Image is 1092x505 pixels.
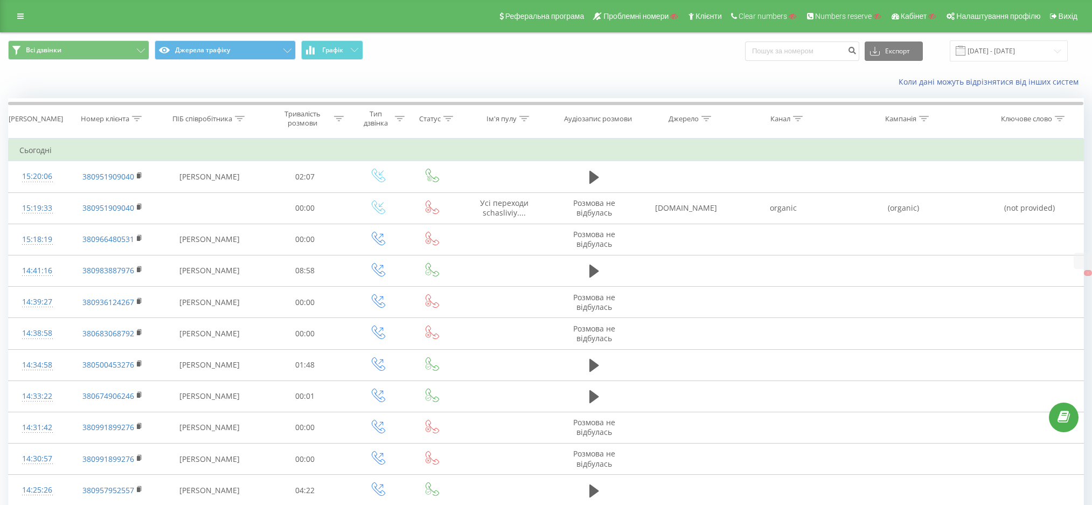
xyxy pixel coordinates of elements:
button: Всі дзвінки [8,40,149,60]
span: Графік [322,46,343,54]
div: Тип дзвінка [359,109,392,128]
div: Кампанія [885,114,916,123]
div: 15:18:19 [19,229,55,250]
div: Номер клієнта [81,114,129,123]
span: Розмова не відбулась [573,448,615,468]
span: Numbers reserve [815,12,872,20]
td: [PERSON_NAME] [159,444,260,475]
span: Розмова не відбулась [573,198,615,218]
button: Експорт [865,41,923,61]
td: [DOMAIN_NAME] [637,192,734,224]
div: 15:20:06 [19,166,55,187]
div: 15:19:33 [19,198,55,219]
span: Розмова не відбулась [573,292,615,312]
span: Реферальна програма [505,12,585,20]
button: X [1084,270,1092,276]
a: 380936124267 [82,297,134,307]
a: 380966480531 [82,234,134,244]
a: 380674906246 [82,391,134,401]
td: 01:48 [260,349,350,381]
td: 00:00 [260,224,350,255]
div: ПІБ співробітника [172,114,232,123]
div: [PERSON_NAME] [9,114,63,123]
span: Проблемні номери [603,12,669,20]
div: 14:39:27 [19,292,55,313]
button: Джерела трафіку [155,40,296,60]
a: 380500453276 [82,359,134,370]
div: Ключове слово [1001,114,1052,123]
td: [PERSON_NAME] [159,287,260,318]
div: Канал [770,114,790,123]
a: 380951909040 [82,203,134,213]
div: 14:38:58 [19,323,55,344]
td: 00:00 [260,192,350,224]
td: 00:00 [260,318,350,349]
span: Усі переходи schasliviy.... [480,198,528,218]
td: 02:07 [260,161,350,192]
a: 380683068792 [82,328,134,338]
div: 14:33:22 [19,386,55,407]
span: Розмова не відбулась [573,417,615,437]
td: organic [735,192,832,224]
td: [PERSON_NAME] [159,349,260,381]
div: 14:34:58 [19,355,55,376]
span: Розмова не відбулась [573,229,615,249]
td: (organic) [832,192,976,224]
div: Ім'я пулу [486,114,517,123]
td: Сьогодні [9,140,1084,161]
button: Графік [301,40,363,60]
td: 08:58 [260,255,350,286]
a: 380983887976 [82,265,134,275]
input: Пошук за номером [745,41,859,61]
div: 14:30:57 [19,448,55,469]
td: 00:00 [260,444,350,475]
td: [PERSON_NAME] [159,381,260,412]
td: (not provided) [976,192,1083,224]
span: Clear numbers [739,12,787,20]
span: Налаштування профілю [956,12,1040,20]
span: Всі дзвінки [26,46,61,54]
span: Кабінет [901,12,927,20]
span: Клієнти [695,12,722,20]
div: Статус [419,114,441,123]
div: 14:41:16 [19,260,55,281]
td: [PERSON_NAME] [159,255,260,286]
span: Вихід [1059,12,1077,20]
a: 380991899276 [82,422,134,432]
td: 00:00 [260,412,350,443]
div: Тривалість розмови [274,109,331,128]
td: [PERSON_NAME] [159,318,260,349]
div: Аудіозапис розмови [564,114,632,123]
a: 380957952557 [82,485,134,495]
td: [PERSON_NAME] [159,224,260,255]
a: Коли дані можуть відрізнятися вiд інших систем [899,77,1084,87]
div: Джерело [669,114,699,123]
td: [PERSON_NAME] [159,161,260,192]
div: 14:31:42 [19,417,55,438]
span: Розмова не відбулась [573,323,615,343]
div: 14:25:26 [19,480,55,501]
a: 380951909040 [82,171,134,182]
td: [PERSON_NAME] [159,412,260,443]
td: 00:00 [260,287,350,318]
td: 00:01 [260,381,350,412]
a: 380991899276 [82,454,134,464]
